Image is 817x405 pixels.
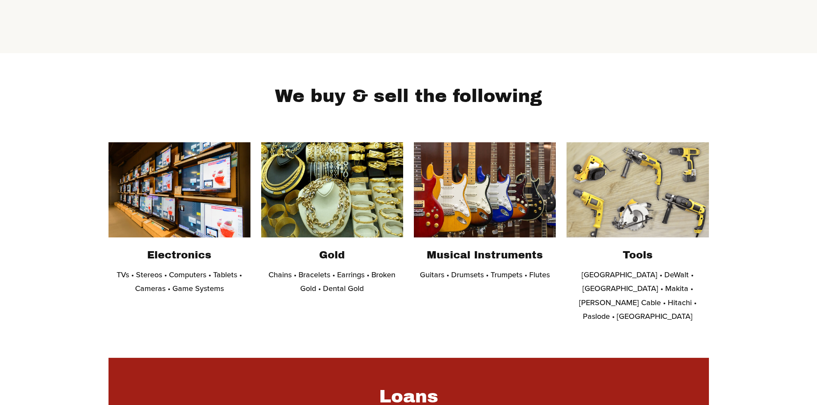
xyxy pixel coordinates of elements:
[261,249,403,262] h2: Gold
[567,268,708,324] p: [GEOGRAPHIC_DATA] • DeWalt • [GEOGRAPHIC_DATA] • Makita • [PERSON_NAME] Cable • Hitachi • Paslode...
[109,80,709,113] p: We buy & sell the following
[414,249,556,262] h2: Musical Instruments
[109,142,250,237] img: Electronics
[261,268,403,296] p: Chains • Bracelets • Earrings • Broken Gold • Dental Gold
[567,142,708,237] img: Collection of hand tools
[261,142,403,237] img: Gold Jewelry
[109,249,250,262] h2: Electronics
[567,249,708,262] h2: Tools
[414,268,556,282] p: Guitars • Drumsets • Trumpets • Flutes
[414,142,556,237] img: Musical Instruments
[109,268,250,296] p: TVs • Stereos • Computers • Tablets • Cameras • Game Systems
